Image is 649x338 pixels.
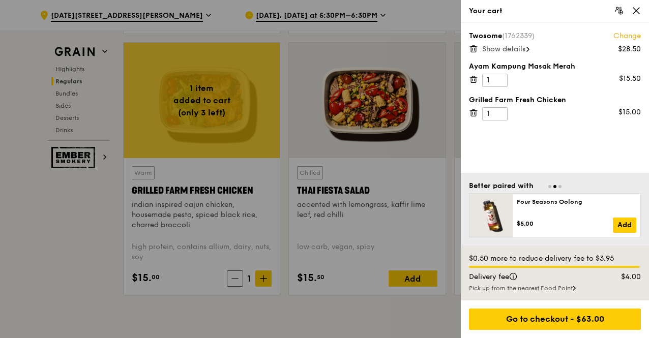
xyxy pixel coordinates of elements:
[548,185,551,188] span: Go to slide 1
[502,32,535,40] span: (1762339)
[469,254,641,264] div: $0.50 more to reduce delivery fee to $3.95
[601,272,647,282] div: $4.00
[618,44,641,54] div: $28.50
[517,198,636,206] div: Four Seasons Oolong
[469,181,534,191] div: Better paired with
[463,272,601,282] div: Delivery fee
[619,74,641,84] div: $15.50
[558,185,562,188] span: Go to slide 3
[469,95,641,105] div: Grilled Farm Fresh Chicken
[517,220,613,228] div: $5.00
[469,62,641,72] div: Ayam Kampung Masak Merah
[613,218,636,233] a: Add
[482,45,525,53] span: Show details
[613,31,641,41] a: Change
[618,107,641,117] div: $15.00
[553,185,556,188] span: Go to slide 2
[469,6,641,16] div: Your cart
[469,309,641,330] div: Go to checkout - $63.00
[469,31,641,41] div: Twosome
[469,284,641,292] div: Pick up from the nearest Food Point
